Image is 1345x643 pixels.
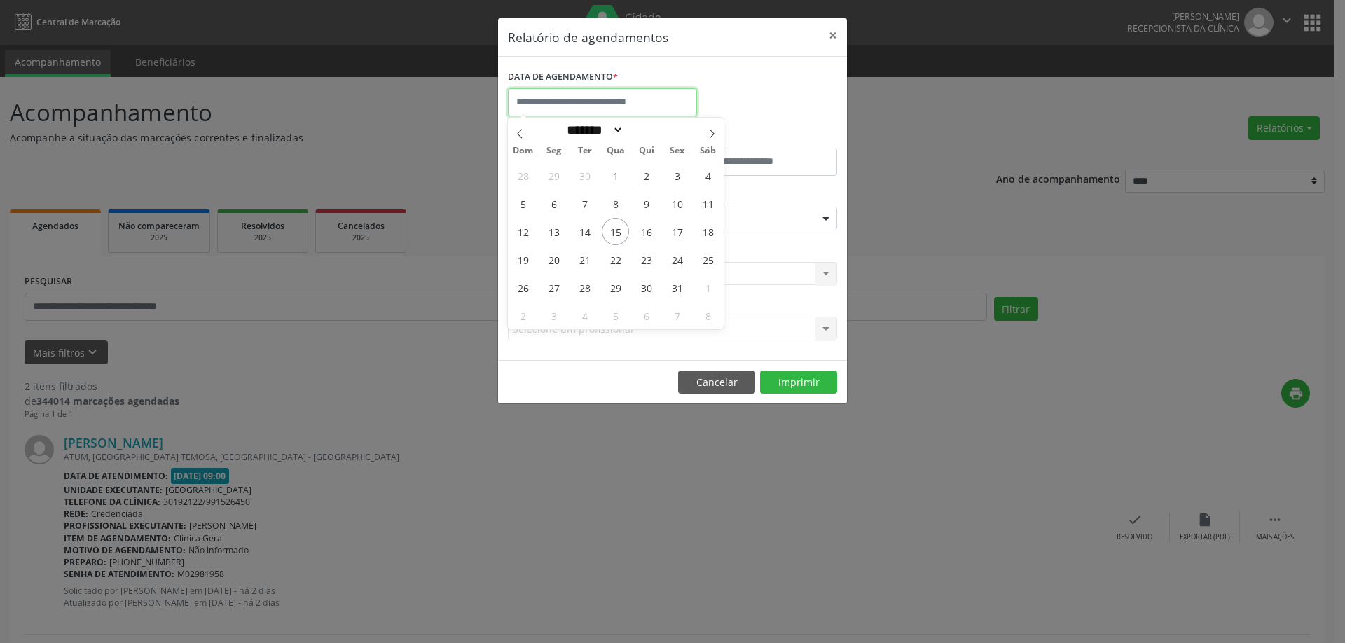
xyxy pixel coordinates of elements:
span: Novembro 3, 2025 [540,302,567,329]
span: Outubro 3, 2025 [663,162,691,189]
span: Novembro 2, 2025 [509,302,537,329]
span: Outubro 10, 2025 [663,190,691,217]
span: Qua [600,146,631,155]
span: Sáb [693,146,724,155]
span: Outubro 24, 2025 [663,246,691,273]
span: Outubro 5, 2025 [509,190,537,217]
span: Novembro 8, 2025 [694,302,722,329]
button: Imprimir [760,371,837,394]
span: Outubro 2, 2025 [633,162,660,189]
button: Close [819,18,847,53]
span: Ter [570,146,600,155]
span: Outubro 23, 2025 [633,246,660,273]
span: Outubro 29, 2025 [602,274,629,301]
span: Outubro 6, 2025 [540,190,567,217]
span: Seg [539,146,570,155]
span: Novembro 6, 2025 [633,302,660,329]
span: Outubro 15, 2025 [602,218,629,245]
label: DATA DE AGENDAMENTO [508,67,618,88]
span: Outubro 28, 2025 [571,274,598,301]
span: Outubro 22, 2025 [602,246,629,273]
span: Outubro 14, 2025 [571,218,598,245]
span: Outubro 17, 2025 [663,218,691,245]
label: ATÉ [676,126,837,148]
span: Dom [508,146,539,155]
span: Outubro 16, 2025 [633,218,660,245]
span: Outubro 12, 2025 [509,218,537,245]
span: Qui [631,146,662,155]
span: Outubro 30, 2025 [633,274,660,301]
span: Novembro 5, 2025 [602,302,629,329]
span: Outubro 9, 2025 [633,190,660,217]
span: Setembro 30, 2025 [571,162,598,189]
span: Outubro 19, 2025 [509,246,537,273]
input: Year [623,123,670,137]
span: Novembro 7, 2025 [663,302,691,329]
span: Outubro 21, 2025 [571,246,598,273]
span: Outubro 8, 2025 [602,190,629,217]
span: Outubro 13, 2025 [540,218,567,245]
span: Setembro 28, 2025 [509,162,537,189]
button: Cancelar [678,371,755,394]
h5: Relatório de agendamentos [508,28,668,46]
span: Outubro 20, 2025 [540,246,567,273]
span: Outubro 1, 2025 [602,162,629,189]
span: Outubro 27, 2025 [540,274,567,301]
span: Outubro 11, 2025 [694,190,722,217]
span: Novembro 4, 2025 [571,302,598,329]
span: Outubro 25, 2025 [694,246,722,273]
span: Outubro 7, 2025 [571,190,598,217]
span: Outubro 18, 2025 [694,218,722,245]
span: Outubro 31, 2025 [663,274,691,301]
span: Novembro 1, 2025 [694,274,722,301]
span: Sex [662,146,693,155]
span: Setembro 29, 2025 [540,162,567,189]
span: Outubro 4, 2025 [694,162,722,189]
select: Month [562,123,623,137]
span: Outubro 26, 2025 [509,274,537,301]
